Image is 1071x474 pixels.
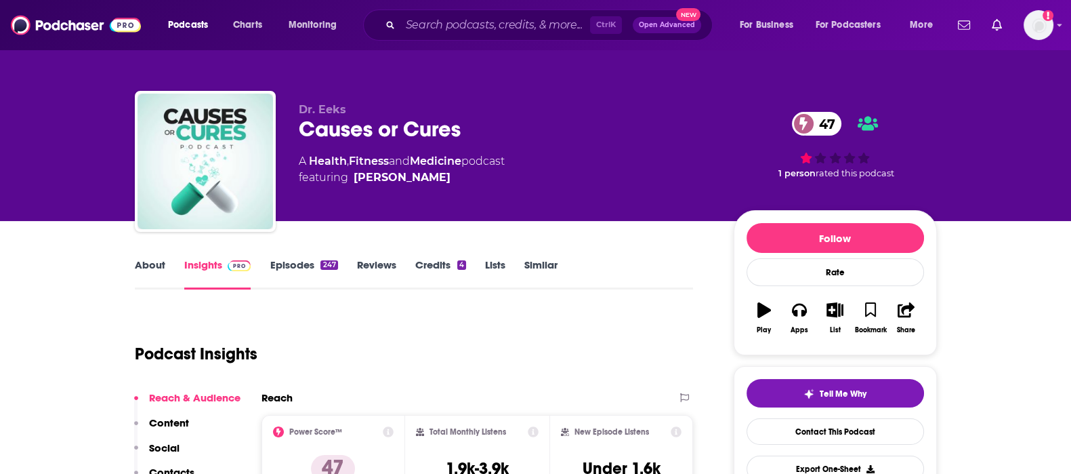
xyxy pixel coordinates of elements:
div: Search podcasts, credits, & more... [376,9,726,41]
button: Open AdvancedNew [633,17,701,33]
a: 47 [792,112,842,136]
span: Dr. Eeks [299,103,346,116]
div: Play [757,326,771,334]
div: Rate [747,258,924,286]
span: For Podcasters [816,16,881,35]
span: Charts [233,16,262,35]
input: Search podcasts, credits, & more... [400,14,590,36]
button: Show profile menu [1024,10,1053,40]
a: Credits4 [415,258,466,290]
button: Social [134,441,180,467]
button: Play [747,294,782,342]
span: Monitoring [289,16,337,35]
a: Show notifications dropdown [986,14,1007,37]
button: Apps [782,294,817,342]
a: Medicine [410,155,461,167]
a: Reviews [357,258,396,290]
span: Ctrl K [590,16,622,34]
span: Podcasts [168,16,208,35]
h2: Reach [261,391,293,404]
button: open menu [807,14,900,36]
span: For Business [740,16,793,35]
div: Share [897,326,915,334]
div: Bookmark [854,326,886,334]
button: open menu [159,14,226,36]
h2: Power Score™ [289,427,342,437]
p: Social [149,441,180,454]
p: Reach & Audience [149,391,240,404]
span: Logged in as nicole.koremenos [1024,10,1053,40]
button: open menu [279,14,354,36]
h1: Podcast Insights [135,344,257,364]
img: Podchaser Pro [228,260,251,271]
a: Episodes247 [270,258,337,290]
span: featuring [299,170,505,186]
a: Contact This Podcast [747,418,924,445]
button: tell me why sparkleTell Me Why [747,379,924,408]
span: 47 [805,112,842,136]
a: Health [309,155,347,167]
img: tell me why sparkle [803,389,814,399]
div: A podcast [299,153,505,186]
a: Fitness [349,155,389,167]
button: List [817,294,852,342]
button: Reach & Audience [134,391,240,416]
svg: Add a profile image [1043,10,1053,21]
div: 247 [320,260,337,270]
button: Follow [747,223,924,253]
a: Show notifications dropdown [952,14,975,37]
div: List [830,326,841,334]
span: More [910,16,933,35]
h2: Total Monthly Listens [429,427,506,437]
a: [PERSON_NAME] [354,170,450,186]
a: About [135,258,165,290]
span: Tell Me Why [820,389,866,399]
button: open menu [900,14,950,36]
span: and [389,155,410,167]
span: rated this podcast [816,168,894,178]
img: Causes or Cures [138,94,273,229]
span: 1 person [778,168,816,178]
span: Open Advanced [639,22,695,28]
a: Charts [224,14,270,36]
a: Similar [524,258,558,290]
button: open menu [730,14,810,36]
button: Content [134,416,189,441]
img: Podchaser - Follow, Share and Rate Podcasts [11,12,141,38]
span: New [676,8,700,21]
a: InsightsPodchaser Pro [184,258,251,290]
div: 47 1 personrated this podcast [734,103,937,187]
span: , [347,155,349,167]
div: Apps [791,326,808,334]
button: Share [888,294,923,342]
div: 4 [457,260,466,270]
p: Content [149,416,189,429]
h2: New Episode Listens [574,427,649,437]
a: Lists [485,258,505,290]
button: Bookmark [853,294,888,342]
img: User Profile [1024,10,1053,40]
